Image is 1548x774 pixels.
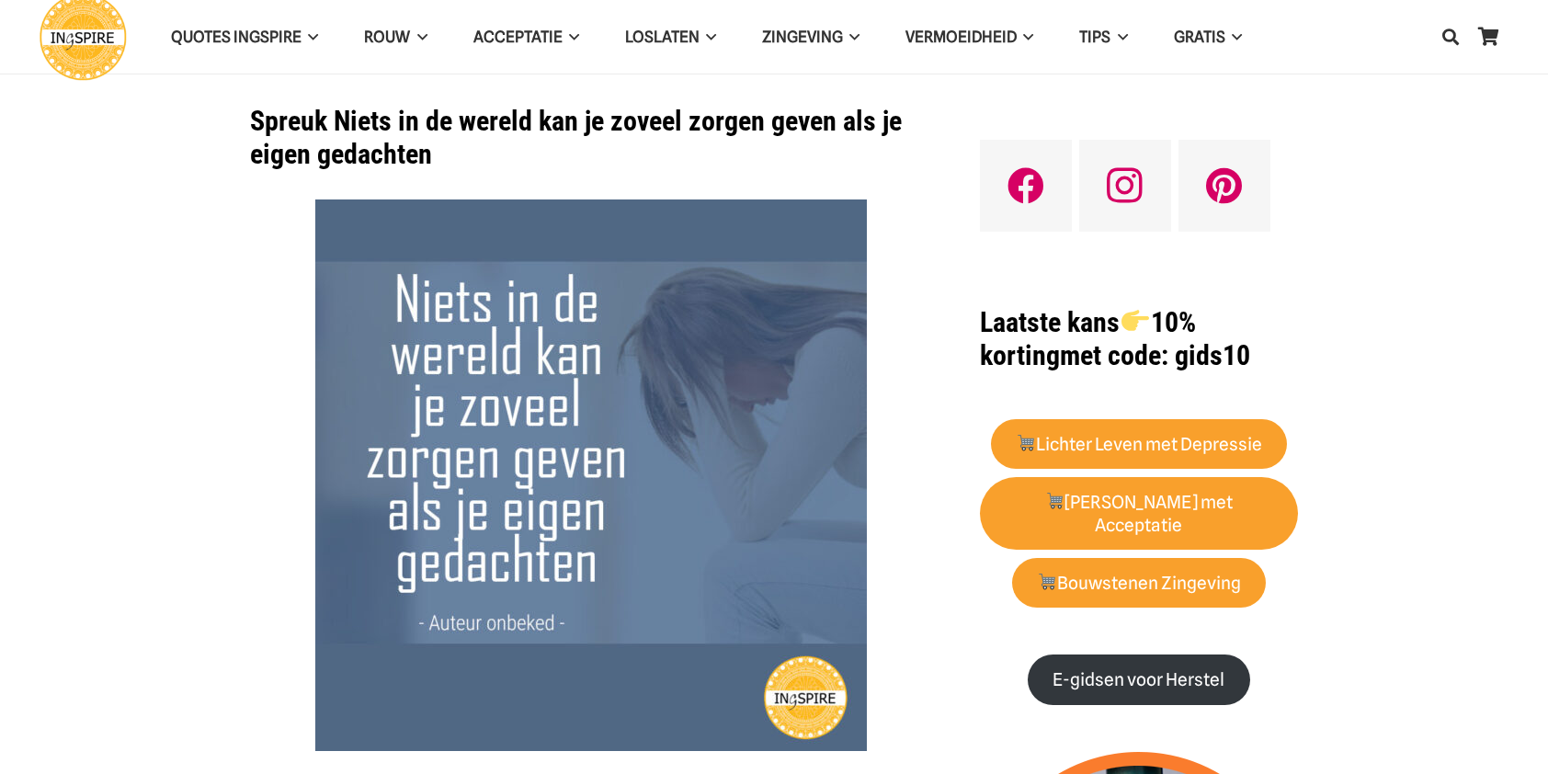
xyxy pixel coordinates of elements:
img: Niets in de werel kan je zoveel zorgen geven als je eigen gedachten - ingspire [315,199,867,751]
span: QUOTES INGSPIRE [171,28,302,46]
span: VERMOEIDHEID Menu [1017,14,1033,60]
a: QUOTES INGSPIREQUOTES INGSPIRE Menu [148,14,341,61]
span: ROUW [364,28,410,46]
strong: Lichter Leven met Depressie [1016,434,1262,455]
span: GRATIS [1174,28,1225,46]
a: 🛒Lichter Leven met Depressie [991,419,1288,470]
span: GRATIS Menu [1225,14,1242,60]
span: Acceptatie Menu [563,14,579,60]
strong: Laatste kans 10% korting [980,306,1196,371]
span: Loslaten [625,28,700,46]
a: Zoeken [1432,14,1469,60]
span: TIPS [1079,28,1110,46]
a: GRATISGRATIS Menu [1151,14,1265,61]
strong: Bouwstenen Zingeving [1037,573,1241,594]
h1: met code: gids10 [980,306,1298,372]
a: E-gidsen voor Herstel [1028,654,1250,705]
img: 🛒 [1046,492,1064,509]
img: 👉 [1121,307,1149,335]
img: 🛒 [1017,434,1034,451]
strong: E-gidsen voor Herstel [1053,669,1224,690]
span: TIPS Menu [1110,14,1127,60]
a: TIPSTIPS Menu [1056,14,1150,61]
strong: [PERSON_NAME] met Acceptatie [1045,492,1234,536]
a: Instagram [1079,140,1171,232]
span: Acceptatie [473,28,563,46]
img: 🛒 [1038,573,1055,590]
span: Zingeving [762,28,843,46]
a: AcceptatieAcceptatie Menu [450,14,602,61]
span: Zingeving Menu [843,14,859,60]
a: LoslatenLoslaten Menu [602,14,739,61]
span: QUOTES INGSPIRE Menu [302,14,318,60]
a: Facebook [980,140,1072,232]
h1: Spreuk Niets in de wereld kan je zoveel zorgen geven als je eigen gedachten [250,105,933,171]
span: ROUW Menu [410,14,427,60]
a: ZingevingZingeving Menu [739,14,882,61]
a: 🛒[PERSON_NAME] met Acceptatie [980,477,1298,551]
span: Loslaten Menu [700,14,716,60]
a: VERMOEIDHEIDVERMOEIDHEID Menu [882,14,1056,61]
a: Pinterest [1178,140,1270,232]
a: ROUWROUW Menu [341,14,450,61]
a: 🛒Bouwstenen Zingeving [1012,558,1267,609]
span: VERMOEIDHEID [905,28,1017,46]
